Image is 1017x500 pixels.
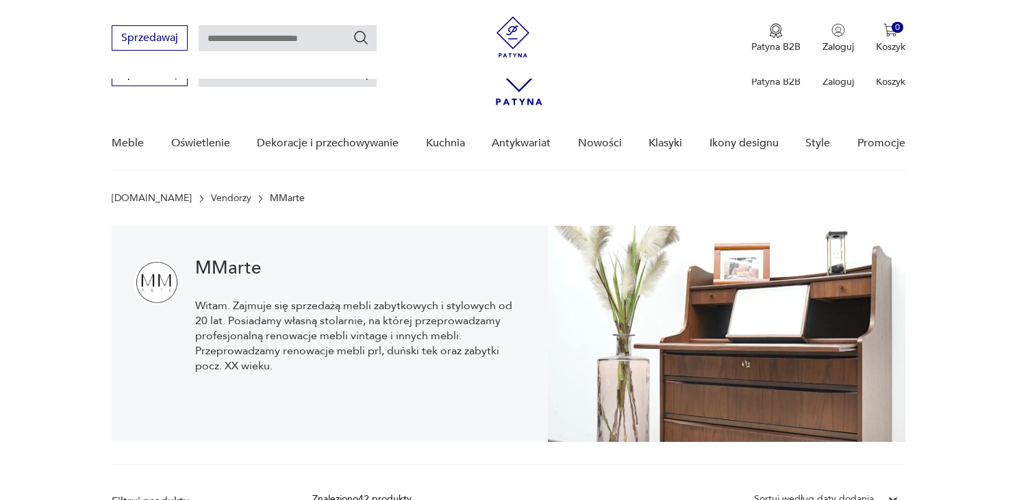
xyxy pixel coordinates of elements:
[353,29,369,46] button: Szukaj
[883,23,897,37] img: Ikona koszyka
[823,75,854,88] p: Zaloguj
[112,34,188,44] a: Sprzedawaj
[823,40,854,53] p: Zaloguj
[426,117,465,170] a: Kuchnia
[548,226,905,442] img: MMarte
[195,260,526,276] h1: MMarte
[751,75,801,88] p: Patyna B2B
[270,193,305,204] p: MMarte
[195,298,526,373] p: Witam. Zajmuje się sprzedażą mebli zabytkowych i stylowych od 20 lat. Posiadamy własną stolarnie,...
[492,117,551,170] a: Antykwariat
[710,117,779,170] a: Ikony designu
[751,40,801,53] p: Patyna B2B
[876,40,905,53] p: Koszyk
[112,193,192,204] a: [DOMAIN_NAME]
[112,70,188,79] a: Sprzedawaj
[769,23,783,38] img: Ikona medalu
[112,25,188,51] button: Sprzedawaj
[492,16,533,57] img: Patyna - sklep z meblami i dekoracjami vintage
[751,23,801,53] button: Patyna B2B
[649,117,682,170] a: Klasyki
[857,117,905,170] a: Promocje
[831,23,845,37] img: Ikonka użytkownika
[823,23,854,53] button: Zaloguj
[112,117,144,170] a: Meble
[751,23,801,53] a: Ikona medaluPatyna B2B
[892,22,903,34] div: 0
[578,117,622,170] a: Nowości
[211,193,251,204] a: Vendorzy
[171,117,230,170] a: Oświetlenie
[134,260,179,305] img: MMarte
[876,23,905,53] button: 0Koszyk
[805,117,830,170] a: Style
[257,117,399,170] a: Dekoracje i przechowywanie
[876,75,905,88] p: Koszyk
